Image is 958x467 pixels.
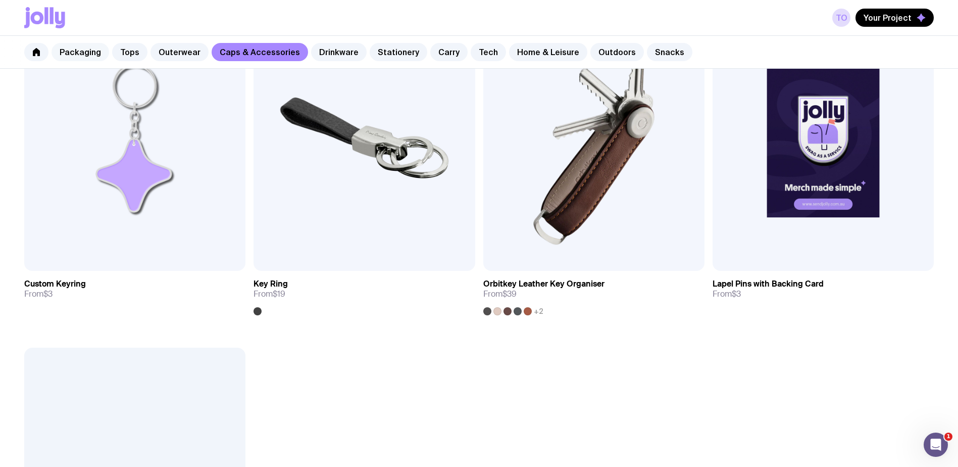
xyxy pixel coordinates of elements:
[713,279,824,289] h3: Lapel Pins with Backing Card
[370,43,427,61] a: Stationery
[430,43,468,61] a: Carry
[732,289,741,299] span: $3
[924,433,948,457] iframe: Intercom live chat
[944,433,952,441] span: 1
[24,271,245,307] a: Custom KeyringFrom$3
[483,279,604,289] h3: Orbitkey Leather Key Organiser
[502,289,517,299] span: $39
[855,9,934,27] button: Your Project
[509,43,587,61] a: Home & Leisure
[534,307,543,315] span: +2
[112,43,147,61] a: Tops
[590,43,644,61] a: Outdoors
[647,43,692,61] a: Snacks
[212,43,308,61] a: Caps & Accessories
[832,9,850,27] a: TO
[150,43,209,61] a: Outerwear
[483,289,517,299] span: From
[52,43,109,61] a: Packaging
[254,289,285,299] span: From
[24,279,86,289] h3: Custom Keyring
[254,279,288,289] h3: Key Ring
[311,43,367,61] a: Drinkware
[471,43,506,61] a: Tech
[24,289,53,299] span: From
[254,271,475,315] a: Key RingFrom$19
[713,289,741,299] span: From
[864,13,912,23] span: Your Project
[43,289,53,299] span: $3
[273,289,285,299] span: $19
[713,271,934,307] a: Lapel Pins with Backing CardFrom$3
[483,271,704,315] a: Orbitkey Leather Key OrganiserFrom$39+2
